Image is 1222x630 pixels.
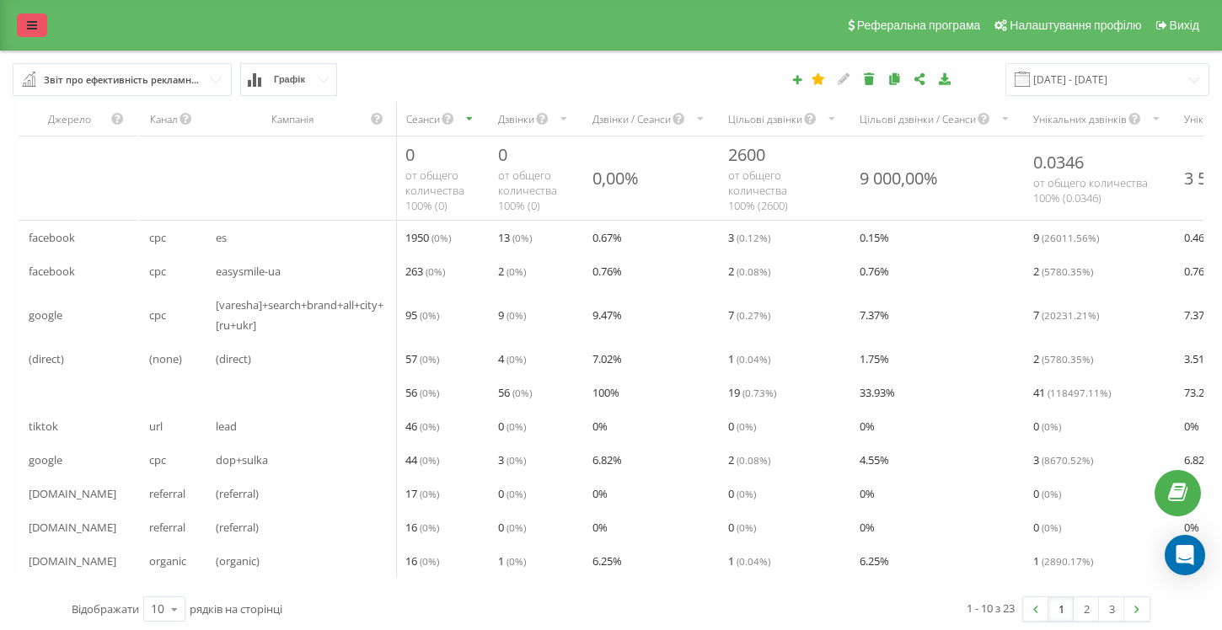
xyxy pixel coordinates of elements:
span: 3 [728,227,770,248]
span: 0 [728,416,756,436]
span: tiktok [29,416,58,436]
span: 6.82 % [1184,450,1214,470]
span: 16 [405,551,439,571]
div: Open Intercom Messenger [1165,535,1205,575]
span: 0 % [592,483,608,504]
span: ( 0.04 %) [737,352,770,366]
span: ( 0 %) [506,554,526,568]
span: ( 118497.11 %) [1048,386,1111,399]
span: [varesha]+search+brand+all+city+[ru+ukr] [216,295,387,335]
span: 0.46 % [1184,227,1214,248]
span: рядків на сторінці [190,601,282,617]
span: 56 [498,382,532,403]
span: от общего количества 100% ( 2600 ) [728,168,788,213]
span: 0 % [1184,517,1199,537]
span: ( 0 %) [420,453,439,467]
span: 13 [498,227,532,248]
div: Канал [149,112,179,126]
i: Видалити звіт [862,72,876,84]
div: Унікальних дзвінків [1033,112,1127,126]
span: 0 % [860,416,875,436]
span: 0 [728,517,756,537]
span: 17 [405,483,439,504]
div: Сеанси [405,112,441,126]
span: 7.37 % [1184,305,1214,325]
div: scrollable content [19,102,1203,578]
span: ( 0 %) [420,308,439,322]
span: Вихід [1170,19,1199,32]
span: ( 0 %) [1042,487,1061,500]
span: cpc [149,227,166,248]
span: [DOMAIN_NAME] [29,551,116,571]
span: 2 [1033,261,1093,281]
span: 1.75 % [860,349,889,369]
i: Поділитися налаштуваннями звіту [913,72,927,84]
i: Завантажити звіт [938,72,952,84]
div: Джерело [29,112,110,126]
span: ( 8670.52 %) [1042,453,1093,467]
span: [DOMAIN_NAME] [29,483,116,504]
span: (direct) [216,349,251,369]
span: 0 % [592,416,608,436]
span: 7 [1033,305,1099,325]
span: 57 [405,349,439,369]
span: ( 0 %) [506,521,526,534]
span: ( 2890.17 %) [1042,554,1093,568]
span: referral [149,483,185,504]
span: ( 0 %) [420,386,439,399]
span: 73.21 % [1184,382,1219,403]
span: ( 0 %) [506,308,526,322]
span: Налаштування профілю [1010,19,1141,32]
span: ( 0 %) [420,521,439,534]
span: 0 [1033,517,1061,537]
span: ( 0 %) [431,231,451,244]
span: ( 0 %) [506,487,526,500]
span: 100 % [592,382,619,403]
div: 0,00% [592,167,639,190]
span: 56 [405,382,439,403]
span: facebook [29,261,75,281]
span: 3 [1033,450,1093,470]
div: Цільові дзвінки / Сеанси [860,112,976,126]
span: 7 [728,305,770,325]
span: 0 [498,416,526,436]
span: 95 [405,305,439,325]
span: 2600 [728,143,765,166]
span: ( 0 %) [737,521,756,534]
span: 0 [1033,416,1061,436]
div: Кампанія [216,112,370,126]
span: ( 0 %) [506,352,526,366]
span: (none) [149,349,182,369]
span: 33.93 % [860,382,895,403]
i: Редагувати звіт [837,72,851,84]
span: easysmile-ua [216,261,281,281]
span: referral [149,517,185,537]
i: Цей звіт буде завантажено першим при відкритті Аналітики. Ви можете призначити будь-який інший ва... [812,72,826,84]
span: 1 [498,551,526,571]
span: [DOMAIN_NAME] [29,517,116,537]
span: lead [216,416,237,436]
span: 6.25 % [592,551,622,571]
span: ( 0.04 %) [737,554,770,568]
div: Цільові дзвінки [728,112,802,126]
span: Відображати [72,601,139,617]
div: Дзвінки / Сеанси [592,112,672,126]
span: ( 0 %) [420,487,439,500]
span: 0 [498,517,526,537]
span: ( 0 %) [737,487,756,500]
a: 1 [1048,597,1074,621]
span: 9 [498,305,526,325]
span: Графік [274,74,305,85]
span: ( 0.73 %) [742,386,776,399]
span: facebook [29,227,75,248]
span: 3.51 % [1184,349,1214,369]
span: 0.76 % [1184,261,1214,281]
span: 1950 [405,227,451,248]
span: от общего количества 100% ( 0 ) [498,168,557,213]
span: ( 0.12 %) [737,231,770,244]
span: ( 0 %) [512,231,532,244]
span: ( 0 %) [420,352,439,366]
div: Звіт про ефективність рекламних кампаній [44,71,202,89]
span: ( 0.08 %) [737,453,770,467]
span: 0 [498,143,507,166]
